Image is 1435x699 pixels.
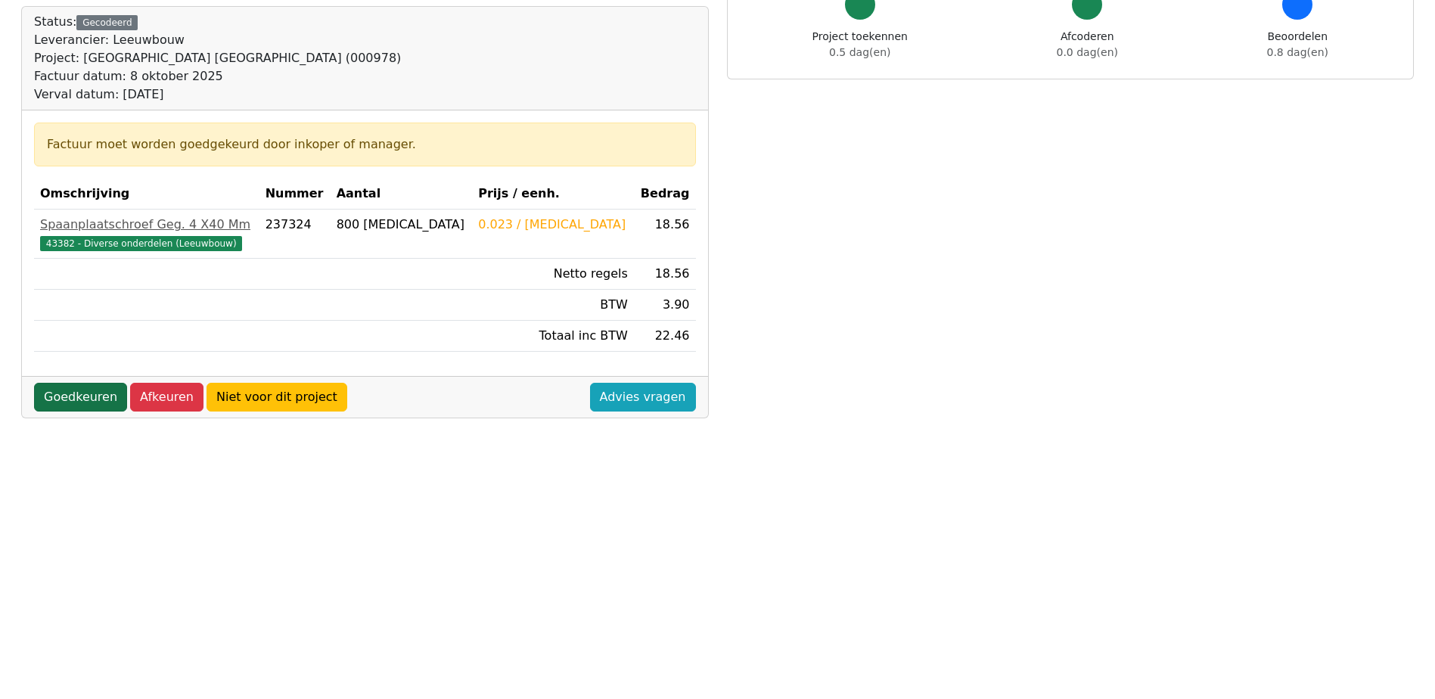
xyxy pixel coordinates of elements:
div: Factuur moet worden goedgekeurd door inkoper of manager. [47,135,683,154]
td: BTW [472,290,634,321]
a: Advies vragen [590,383,696,412]
a: Goedkeuren [34,383,127,412]
div: Project toekennen [812,29,908,61]
a: Afkeuren [130,383,203,412]
a: Spaanplaatschroef Geg. 4 X40 Mm43382 - Diverse onderdelen (Leeuwbouw) [40,216,253,252]
td: 18.56 [634,210,696,259]
div: Project: [GEOGRAPHIC_DATA] [GEOGRAPHIC_DATA] (000978) [34,49,401,67]
div: Gecodeerd [76,15,138,30]
td: Totaal inc BTW [472,321,634,352]
span: 0.5 dag(en) [829,46,890,58]
div: Factuur datum: 8 oktober 2025 [34,67,401,85]
div: Leverancier: Leeuwbouw [34,31,401,49]
td: 237324 [259,210,331,259]
th: Nummer [259,179,331,210]
div: Verval datum: [DATE] [34,85,401,104]
div: Spaanplaatschroef Geg. 4 X40 Mm [40,216,253,234]
td: 18.56 [634,259,696,290]
td: Netto regels [472,259,634,290]
td: 3.90 [634,290,696,321]
div: Status: [34,13,401,104]
span: 43382 - Diverse onderdelen (Leeuwbouw) [40,236,242,251]
div: Afcoderen [1057,29,1118,61]
div: Beoordelen [1267,29,1328,61]
div: 800 [MEDICAL_DATA] [337,216,467,234]
td: 22.46 [634,321,696,352]
a: Niet voor dit project [207,383,347,412]
span: 0.8 dag(en) [1267,46,1328,58]
div: 0.023 / [MEDICAL_DATA] [478,216,628,234]
th: Omschrijving [34,179,259,210]
th: Aantal [331,179,473,210]
th: Bedrag [634,179,696,210]
span: 0.0 dag(en) [1057,46,1118,58]
th: Prijs / eenh. [472,179,634,210]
